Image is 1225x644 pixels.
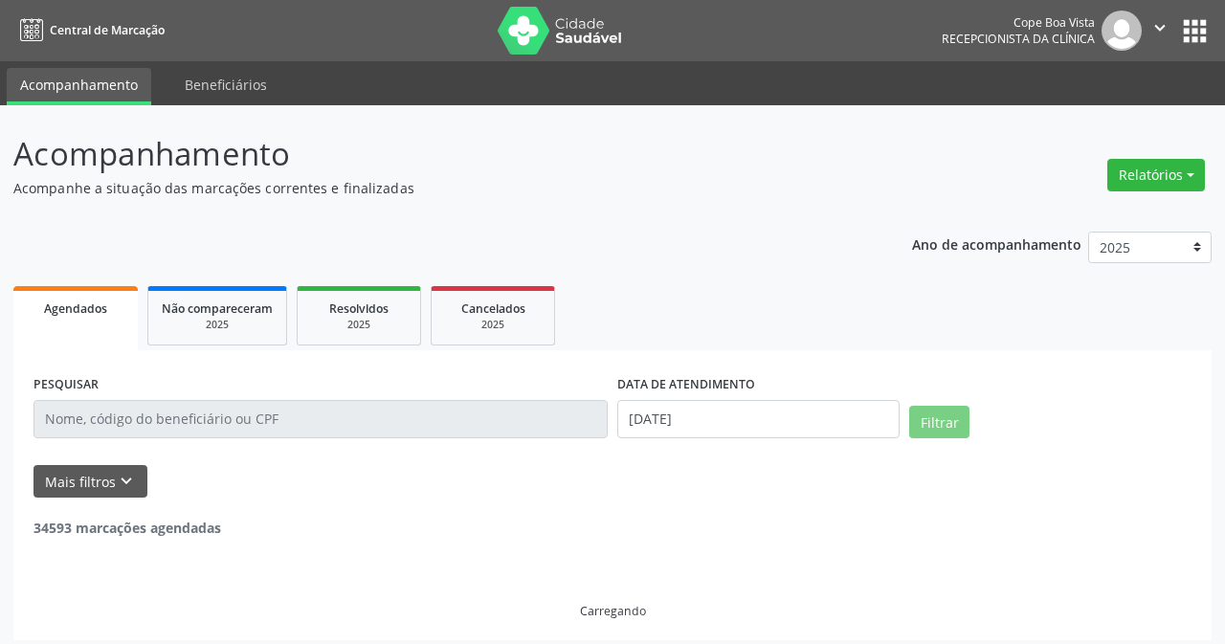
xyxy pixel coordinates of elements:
span: Não compareceram [162,300,273,317]
button: Relatórios [1107,159,1205,191]
label: PESQUISAR [33,370,99,400]
div: Carregando [580,603,646,619]
button: Mais filtroskeyboard_arrow_down [33,465,147,499]
span: Central de Marcação [50,22,165,38]
input: Nome, código do beneficiário ou CPF [33,400,608,438]
p: Ano de acompanhamento [912,232,1081,255]
div: 2025 [162,318,273,332]
span: Agendados [44,300,107,317]
img: img [1102,11,1142,51]
button:  [1142,11,1178,51]
span: Resolvidos [329,300,389,317]
i:  [1149,17,1170,38]
button: apps [1178,14,1212,48]
i: keyboard_arrow_down [116,471,137,492]
input: Selecione um intervalo [617,400,900,438]
a: Acompanhamento [7,68,151,105]
button: Filtrar [909,406,969,438]
a: Central de Marcação [13,14,165,46]
span: Recepcionista da clínica [942,31,1095,47]
strong: 34593 marcações agendadas [33,519,221,537]
span: Cancelados [461,300,525,317]
div: 2025 [311,318,407,332]
p: Acompanhe a situação das marcações correntes e finalizadas [13,178,852,198]
a: Beneficiários [171,68,280,101]
div: Cope Boa Vista [942,14,1095,31]
p: Acompanhamento [13,130,852,178]
div: 2025 [445,318,541,332]
label: DATA DE ATENDIMENTO [617,370,755,400]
